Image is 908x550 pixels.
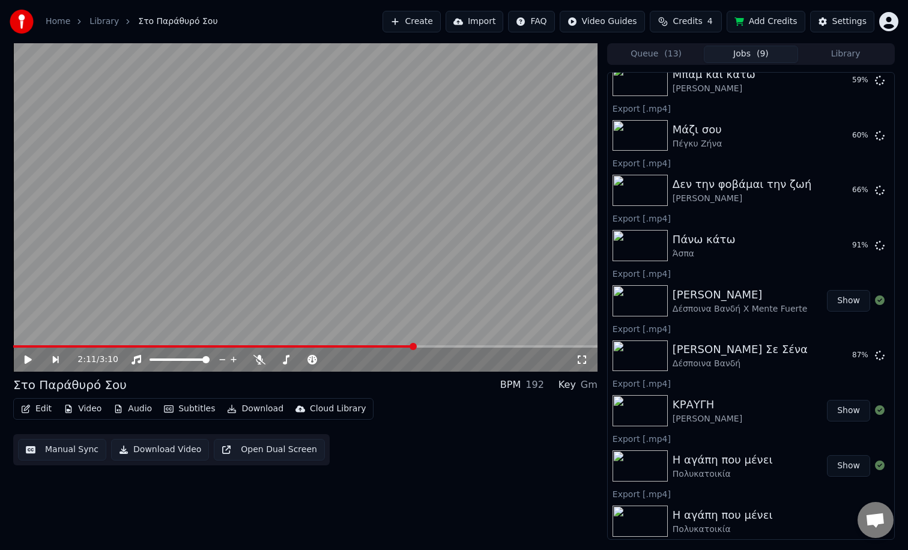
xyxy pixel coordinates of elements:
[673,303,808,315] div: Δέσποινα Βανδή Χ Mente Fuerte
[46,16,218,28] nav: breadcrumb
[810,11,874,32] button: Settings
[608,101,894,115] div: Export [.mp4]
[310,403,366,415] div: Cloud Library
[608,376,894,390] div: Export [.mp4]
[704,46,799,63] button: Jobs
[673,286,808,303] div: [PERSON_NAME]
[608,321,894,336] div: Export [.mp4]
[673,396,742,413] div: ΚΡΑΥΓΗ
[222,400,288,417] button: Download
[673,193,812,205] div: [PERSON_NAME]
[383,11,441,32] button: Create
[852,131,870,141] div: 60 %
[609,46,704,63] button: Queue
[16,400,56,417] button: Edit
[673,83,755,95] div: [PERSON_NAME]
[608,486,894,501] div: Export [.mp4]
[608,266,894,280] div: Export [.mp4]
[852,241,870,250] div: 91 %
[673,341,808,358] div: [PERSON_NAME] Σε Σένα
[673,358,808,370] div: Δέσποινα Βανδή
[214,439,325,461] button: Open Dual Screen
[673,507,773,524] div: Η αγάπη που μένει
[673,452,773,468] div: Η αγάπη που μένει
[608,431,894,446] div: Export [.mp4]
[560,11,645,32] button: Video Guides
[10,10,34,34] img: youka
[827,290,870,312] button: Show
[673,524,773,536] div: Πολυκατοικία
[827,455,870,477] button: Show
[827,400,870,422] button: Show
[500,378,521,392] div: BPM
[664,48,682,60] span: ( 13 )
[650,11,722,32] button: Credits4
[159,400,220,417] button: Subtitles
[446,11,503,32] button: Import
[673,413,742,425] div: [PERSON_NAME]
[858,502,894,538] a: Open chat
[673,248,736,260] div: Άσπα
[558,378,576,392] div: Key
[673,176,812,193] div: Δεν την φοβάμαι την ζωή
[852,76,870,85] div: 59 %
[727,11,805,32] button: Add Credits
[673,66,755,83] div: Μπάμ και κάτω
[608,156,894,170] div: Export [.mp4]
[852,351,870,360] div: 87 %
[673,16,702,28] span: Credits
[608,211,894,225] div: Export [.mp4]
[581,378,598,392] div: Gm
[77,354,106,366] div: /
[673,121,722,138] div: Μάζι σου
[109,400,157,417] button: Audio
[673,138,722,150] div: Πέγκυ Ζήνα
[99,354,118,366] span: 3:10
[59,400,106,417] button: Video
[77,354,96,366] span: 2:11
[46,16,70,28] a: Home
[13,376,127,393] div: Στο Παράθυρό Σου
[707,16,713,28] span: 4
[673,231,736,248] div: Πάνω κάτω
[89,16,119,28] a: Library
[798,46,893,63] button: Library
[757,48,769,60] span: ( 9 )
[18,439,106,461] button: Manual Sync
[525,378,544,392] div: 192
[508,11,554,32] button: FAQ
[138,16,217,28] span: Στο Παράθυρό Σου
[832,16,867,28] div: Settings
[111,439,209,461] button: Download Video
[673,468,773,480] div: Πολυκατοικία
[852,186,870,195] div: 66 %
